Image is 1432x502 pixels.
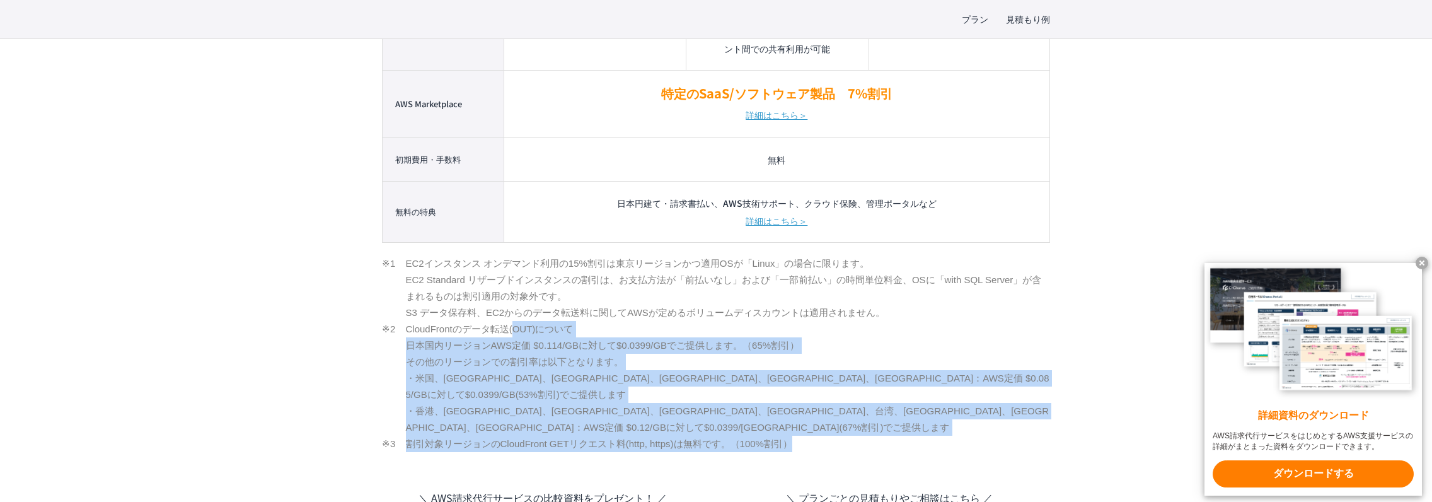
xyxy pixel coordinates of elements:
[1213,460,1414,487] x-t: ダウンロードする
[382,321,1050,436] li: CloudFrontのデータ転送(OUT)について 日本国内リージョンAWS定価 $0.114/GBに対して$0.0399/GBでご提供します。（65%割引） その他のリージョンでの割引率は以下...
[383,181,504,242] th: 無料の特典
[504,137,1049,181] td: 無料
[504,181,1049,242] td: 日本円建て・請求書払い、AWS技術サポート、クラウド保険、管理ポータルなど
[746,212,807,230] a: 詳細はこちら＞
[1204,263,1422,496] a: 詳細資料のダウンロード AWS請求代行サービスをはじめとするAWS支援サービスの詳細がまとまった資料をダウンロードできます。 ダウンロードする
[383,137,504,181] th: 初期費用・手数料
[1006,13,1050,26] a: 見積もり例
[382,255,1050,321] li: EC2インスタンス オンデマンド利用の15%割引は東京リージョンかつ適用OSが「Linux」の場合に限ります。 EC2 Standard リザーブドインスタンスの割引は、お支払方法が「前払いなし...
[383,70,504,137] th: AWS Marketplace
[962,13,988,26] a: プラン
[382,436,1050,452] li: 割引対象リージョンのCloudFront GETリクエスト料(http, https)は無料です。（100%割引）
[1213,431,1414,452] x-t: AWS請求代行サービスをはじめとするAWS支援サービスの詳細がまとまった資料をダウンロードできます。
[746,105,807,125] a: 詳細はこちら＞
[1213,409,1414,423] x-t: 詳細資料のダウンロード
[661,84,892,102] em: 特定のSaaS/ソフトウェア製品 7%割引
